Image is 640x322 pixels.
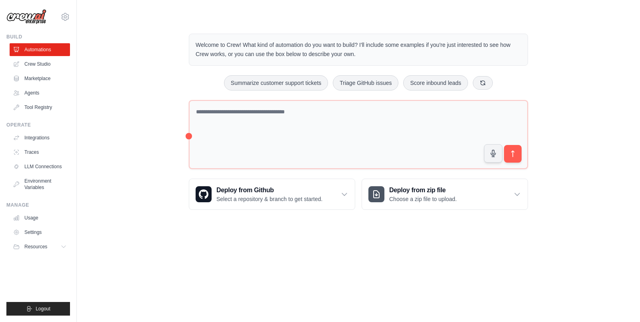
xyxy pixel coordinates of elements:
[10,240,70,253] button: Resources
[216,195,322,203] p: Select a repository & branch to get started.
[389,195,457,203] p: Choose a zip file to upload.
[36,306,50,312] span: Logout
[10,226,70,239] a: Settings
[10,58,70,70] a: Crew Studio
[10,87,70,99] a: Agents
[10,146,70,159] a: Traces
[216,185,322,195] h3: Deploy from Github
[10,160,70,173] a: LLM Connections
[333,75,398,91] button: Triage GitHub issues
[6,34,70,40] div: Build
[10,101,70,114] a: Tool Registry
[10,175,70,194] a: Environment Variables
[6,122,70,128] div: Operate
[6,202,70,208] div: Manage
[6,9,46,24] img: Logo
[6,302,70,316] button: Logout
[403,75,468,91] button: Score inbound leads
[10,211,70,224] a: Usage
[10,131,70,144] a: Integrations
[389,185,457,195] h3: Deploy from zip file
[24,244,47,250] span: Resources
[224,75,328,91] button: Summarize customer support tickets
[10,72,70,85] a: Marketplace
[196,40,521,59] p: Welcome to Crew! What kind of automation do you want to build? I'll include some examples if you'...
[10,43,70,56] a: Automations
